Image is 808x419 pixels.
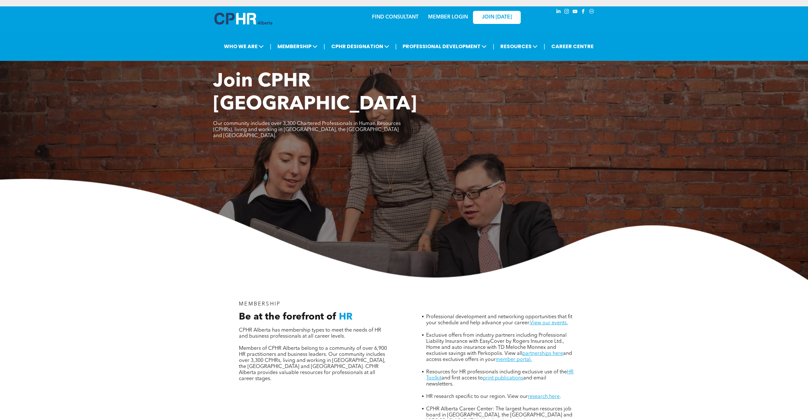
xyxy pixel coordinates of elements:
[239,328,381,339] span: CPHR Alberta has membership types to meet the needs of HR and business professionals at all caree...
[560,394,561,399] span: .
[522,351,563,356] a: partnerships here
[473,11,521,24] a: JOIN [DATE]
[239,346,387,381] span: Members of CPHR Alberta belong to a community of over 6,900 HR practitioners and business leaders...
[441,376,483,381] span: and first access to
[555,8,562,17] a: linkedin
[270,40,271,53] li: |
[563,8,570,17] a: instagram
[498,40,540,52] span: RESOURCES
[213,121,401,138] span: Our community includes over 3,300 Chartered Professionals in Human Resources (CPHRs), living and ...
[372,15,418,20] a: FIND CONSULTANT
[239,302,281,307] span: MEMBERSHIP
[426,333,567,356] span: Exclusive offers from industry partners including Professional Liability Insurance with EasyCover...
[483,376,523,381] a: print publications
[339,312,353,322] span: HR
[329,40,391,52] span: CPHR DESIGNATION
[482,14,512,20] span: JOIN [DATE]
[428,15,468,20] a: MEMBER LOGIN
[214,13,272,25] img: A blue and white logo for cp alberta
[588,8,595,17] a: Social network
[544,40,545,53] li: |
[549,40,596,52] a: CAREER CENTRE
[324,40,325,53] li: |
[426,351,572,362] span: and access exclusive offers in your
[426,394,528,399] span: HR research specific to our region. View our
[426,370,567,375] span: Resources for HR professionals including exclusive use of the
[222,40,266,52] span: WHO WE ARE
[580,8,587,17] a: facebook
[493,40,494,53] li: |
[401,40,489,52] span: PROFESSIONAL DEVELOPMENT
[275,40,319,52] span: MEMBERSHIP
[530,320,568,326] a: View our events.
[426,370,574,381] a: HR Toolkit
[496,357,532,362] a: member portal.
[426,314,572,326] span: Professional development and networking opportunities that fit your schedule and help advance you...
[239,312,336,322] span: Be at the forefront of
[572,8,579,17] a: youtube
[426,376,546,387] span: and email newsletters.
[395,40,397,53] li: |
[213,72,417,114] span: Join CPHR [GEOGRAPHIC_DATA]
[528,394,560,399] a: research here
